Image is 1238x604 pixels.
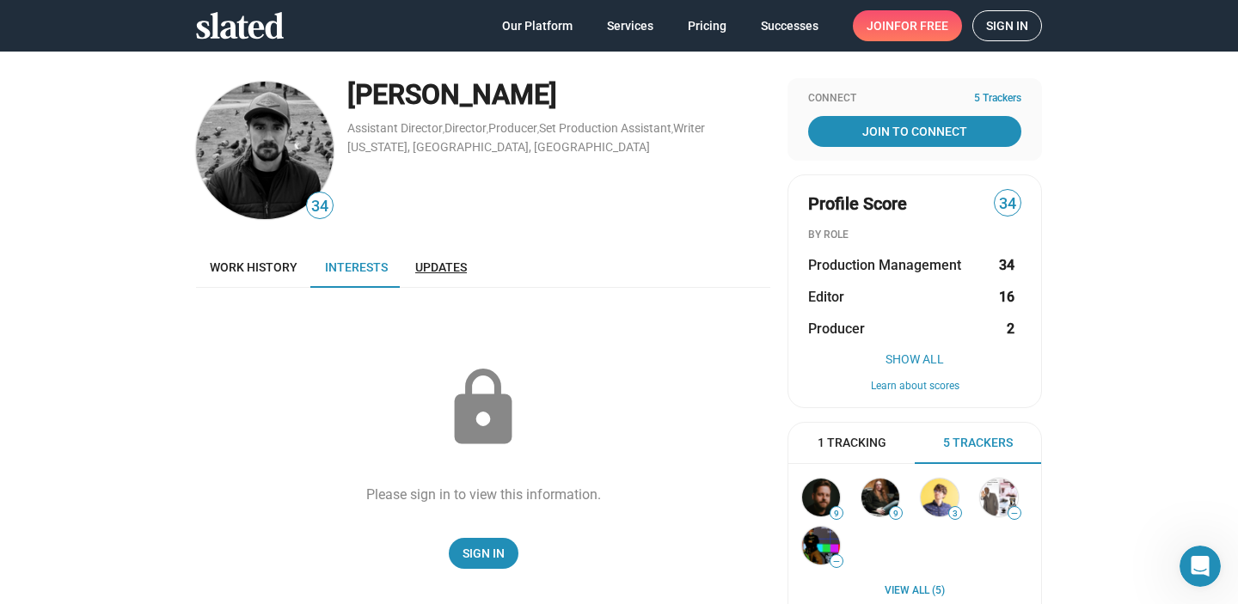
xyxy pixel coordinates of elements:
[366,485,601,503] div: Please sign in to view this information.
[761,10,818,41] span: Successes
[808,320,865,338] span: Producer
[671,125,673,134] span: ,
[1008,509,1020,518] span: —
[444,121,487,135] a: Director
[539,121,671,135] a: Set Production Assistant
[537,125,539,134] span: ,
[449,538,518,569] a: Sign In
[808,116,1021,147] a: Join To Connect
[347,140,650,154] a: [US_STATE], [GEOGRAPHIC_DATA], [GEOGRAPHIC_DATA]
[311,247,401,288] a: Interests
[894,10,948,41] span: for free
[688,10,726,41] span: Pricing
[999,288,1014,306] strong: 16
[210,260,297,274] span: Work history
[812,116,1018,147] span: Join To Connect
[853,10,962,41] a: Joinfor free
[502,10,573,41] span: Our Platform
[972,10,1042,41] a: Sign in
[196,82,334,219] img: Cameron Boone
[808,288,844,306] span: Editor
[974,92,1021,106] span: 5 Trackers
[943,435,1013,451] span: 5 Trackers
[802,527,840,564] img: David DeCoteau
[347,76,770,113] div: [PERSON_NAME]
[808,192,907,216] span: Profile Score
[488,10,586,41] a: Our Platform
[921,479,959,516] img: Marc Pagliuca
[999,256,1014,274] strong: 34
[443,125,444,134] span: ,
[196,247,311,288] a: Work history
[593,10,667,41] a: Services
[1180,546,1221,587] iframe: Intercom live chat
[890,509,902,519] span: 9
[607,10,653,41] span: Services
[949,509,961,519] span: 3
[808,256,961,274] span: Production Management
[867,10,948,41] span: Join
[347,121,443,135] a: Assistant Director
[802,479,840,516] img: Micah Taylor
[440,365,526,451] mat-icon: lock
[885,584,945,598] a: View all (5)
[487,125,488,134] span: ,
[808,380,1021,394] button: Learn about scores
[415,260,467,274] span: Updates
[986,11,1028,40] span: Sign in
[830,509,843,519] span: 9
[1007,320,1014,338] strong: 2
[808,352,1021,366] button: Show All
[463,538,505,569] span: Sign In
[747,10,832,41] a: Successes
[861,479,899,516] img: Mike Hall
[307,195,333,218] span: 34
[808,229,1021,242] div: BY ROLE
[995,192,1020,216] span: 34
[325,260,388,274] span: Interests
[808,92,1021,106] div: Connect
[818,435,886,451] span: 1 Tracking
[488,121,537,135] a: Producer
[830,557,843,566] span: —
[401,247,481,288] a: Updates
[673,121,705,135] a: Writer
[980,479,1018,516] img: Dr. Jerry Brown
[674,10,740,41] a: Pricing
